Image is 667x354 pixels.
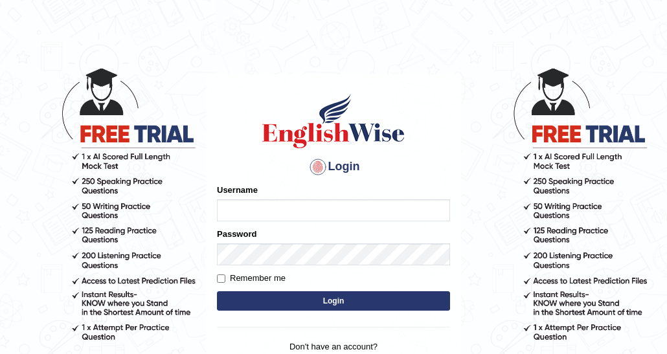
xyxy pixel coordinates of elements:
[217,272,286,285] label: Remember me
[217,184,258,196] label: Username
[260,92,407,150] img: Logo of English Wise sign in for intelligent practice with AI
[217,157,450,177] h4: Login
[217,228,256,240] label: Password
[217,274,225,283] input: Remember me
[217,291,450,311] button: Login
